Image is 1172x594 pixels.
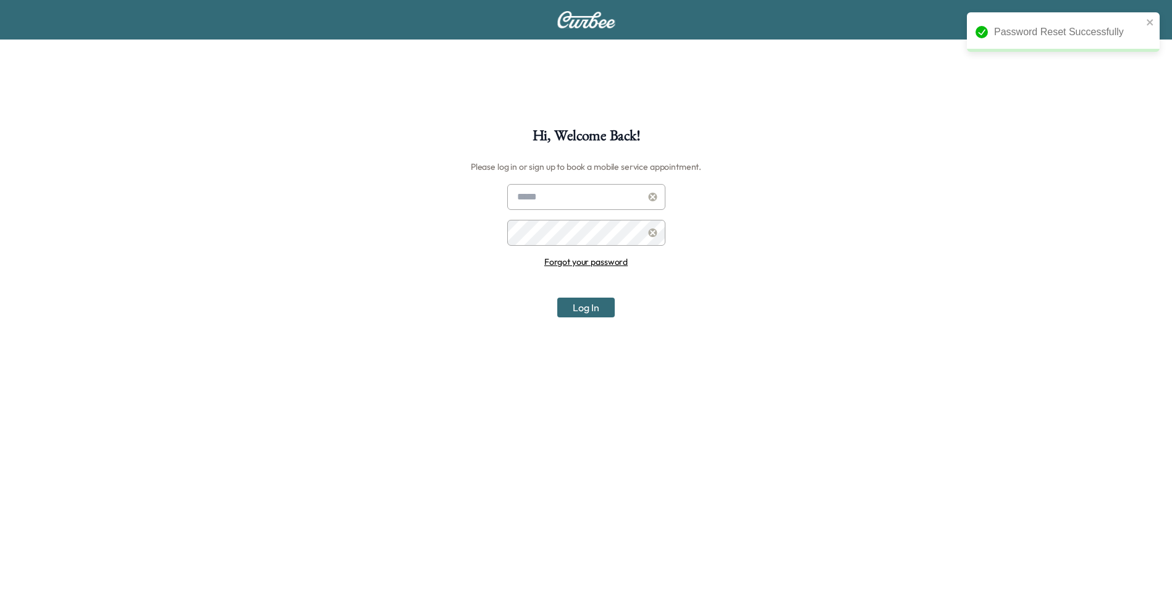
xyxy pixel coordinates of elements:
[544,256,628,267] a: Forgot your password
[471,157,701,177] h6: Please log in or sign up to book a mobile service appointment.
[533,128,640,149] h1: Hi, Welcome Back!
[1146,17,1155,27] button: close
[994,25,1142,40] div: Password Reset Successfully
[557,11,616,28] img: Curbee Logo
[557,298,615,317] button: Log In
